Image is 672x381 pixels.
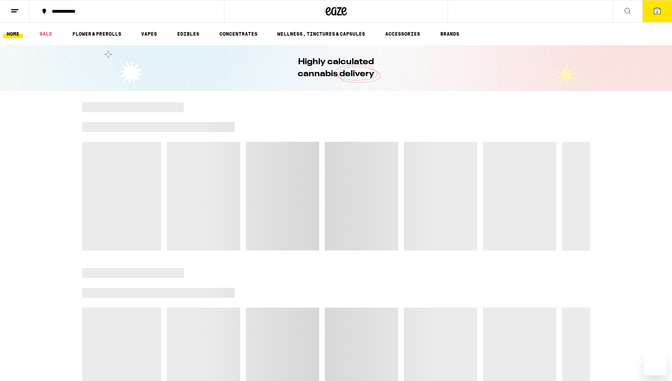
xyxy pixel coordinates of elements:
[274,30,369,38] a: WELLNESS, TINCTURES & CAPSULES
[36,30,56,38] a: SALE
[656,10,658,14] span: 2
[644,353,666,375] iframe: Button to launch messaging window
[138,30,161,38] a: VAPES
[174,30,203,38] a: EDIBLES
[642,0,672,22] button: 2
[69,30,125,38] a: FLOWER & PREROLLS
[278,56,394,80] h1: Highly calculated cannabis delivery
[3,30,23,38] a: HOME
[437,30,463,38] a: BRANDS
[382,30,424,38] a: ACCESSORIES
[216,30,261,38] a: CONCENTRATES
